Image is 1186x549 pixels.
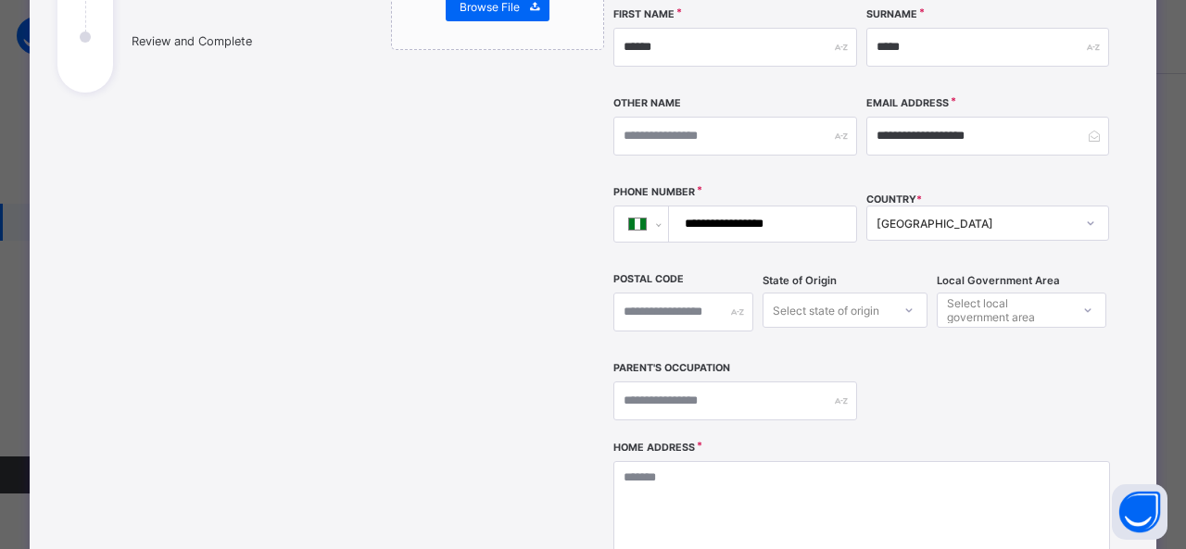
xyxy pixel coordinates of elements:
div: Select state of origin [773,293,879,328]
label: Other Name [613,97,681,109]
label: Parent's Occupation [613,362,730,374]
label: Email Address [866,97,949,109]
div: Select local government area [947,293,1068,328]
label: Surname [866,8,917,20]
label: First Name [613,8,675,20]
span: COUNTRY [866,193,922,206]
button: Open asap [1112,484,1167,540]
label: Home Address [613,442,695,454]
label: Postal Code [613,273,684,285]
div: [GEOGRAPHIC_DATA] [877,217,1076,231]
span: Local Government Area [937,274,1060,287]
span: State of Origin [763,274,837,287]
label: Phone Number [613,186,695,198]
